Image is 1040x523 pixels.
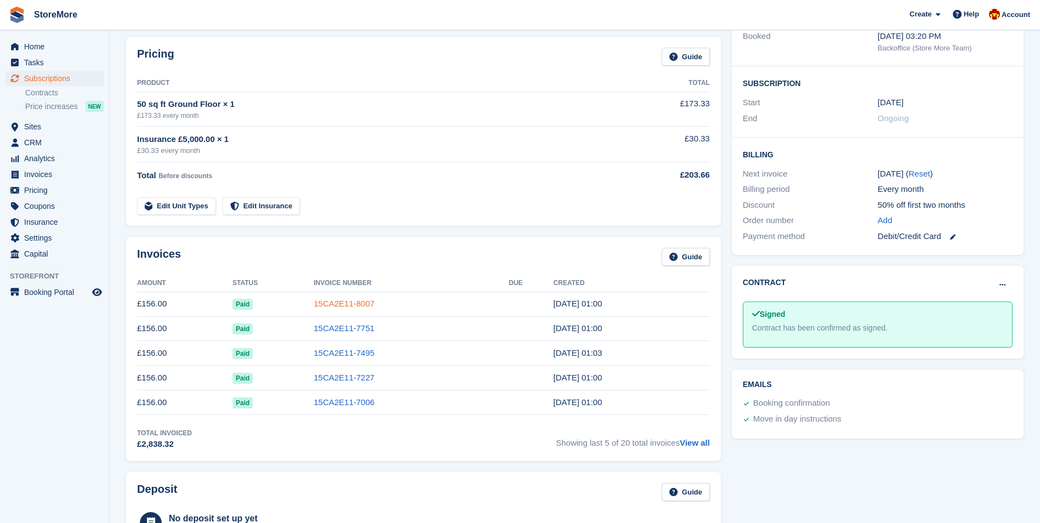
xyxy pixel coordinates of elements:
[5,230,104,246] a: menu
[743,149,1013,160] h2: Billing
[5,55,104,70] a: menu
[24,246,90,261] span: Capital
[662,248,710,266] a: Guide
[137,170,156,180] span: Total
[137,390,232,415] td: £156.00
[137,48,174,66] h2: Pricing
[232,397,253,408] span: Paid
[24,214,90,230] span: Insurance
[137,316,232,341] td: £156.00
[24,119,90,134] span: Sites
[25,88,104,98] a: Contracts
[964,9,979,20] span: Help
[553,397,602,407] time: 2025-05-11 00:00:21 UTC
[553,275,709,292] th: Created
[1002,9,1030,20] span: Account
[509,275,553,292] th: Due
[232,275,314,292] th: Status
[662,483,710,501] a: Guide
[232,299,253,310] span: Paid
[25,101,78,112] span: Price increases
[878,113,909,123] span: Ongoing
[989,9,1000,20] img: Store More Team
[743,30,878,53] div: Booked
[5,183,104,198] a: menu
[878,214,893,227] a: Add
[878,199,1013,212] div: 50% off first two months
[743,168,878,180] div: Next invoice
[314,373,374,382] a: 15CA2E11-7227
[5,246,104,261] a: menu
[232,348,253,359] span: Paid
[553,348,602,357] time: 2025-07-11 00:03:16 UTC
[553,299,602,308] time: 2025-09-11 00:00:47 UTC
[5,198,104,214] a: menu
[621,92,709,126] td: £173.33
[137,292,232,316] td: £156.00
[137,145,621,156] div: £30.33 every month
[553,323,602,333] time: 2025-08-11 00:00:19 UTC
[878,30,1013,43] div: [DATE] 03:20 PM
[30,5,82,24] a: StoreMore
[5,214,104,230] a: menu
[86,101,104,112] div: NEW
[9,7,25,23] img: stora-icon-8386f47178a22dfd0bd8f6a31ec36ba5ce8667c1dd55bd0f319d3a0aa187defe.svg
[314,299,374,308] a: 15CA2E11-8007
[753,413,842,426] div: Move in day instructions
[137,366,232,390] td: £156.00
[662,48,710,66] a: Guide
[314,323,374,333] a: 15CA2E11-7751
[908,169,930,178] a: Reset
[25,100,104,112] a: Price increases NEW
[137,133,621,146] div: Insurance £5,000.00 × 1
[137,248,181,266] h2: Invoices
[743,77,1013,88] h2: Subscription
[24,151,90,166] span: Analytics
[743,380,1013,389] h2: Emails
[314,275,509,292] th: Invoice Number
[752,309,1003,320] div: Signed
[680,438,710,447] a: View all
[910,9,931,20] span: Create
[24,135,90,150] span: CRM
[878,96,903,109] time: 2024-03-11 00:00:00 UTC
[5,71,104,86] a: menu
[743,96,878,109] div: Start
[553,373,602,382] time: 2025-06-11 00:00:25 UTC
[878,168,1013,180] div: [DATE] ( )
[5,285,104,300] a: menu
[878,230,1013,243] div: Debit/Credit Card
[314,397,374,407] a: 15CA2E11-7006
[24,198,90,214] span: Coupons
[752,322,1003,334] div: Contract has been confirmed as signed.
[743,214,878,227] div: Order number
[743,277,786,288] h2: Contract
[24,71,90,86] span: Subscriptions
[90,286,104,299] a: Preview store
[137,438,192,451] div: £2,838.32
[24,183,90,198] span: Pricing
[621,127,709,162] td: £30.33
[137,483,177,501] h2: Deposit
[24,285,90,300] span: Booking Portal
[556,428,710,451] span: Showing last 5 of 20 total invoices
[878,183,1013,196] div: Every month
[743,199,878,212] div: Discount
[621,75,709,92] th: Total
[232,323,253,334] span: Paid
[137,111,621,121] div: £173.33 every month
[24,167,90,182] span: Invoices
[137,275,232,292] th: Amount
[137,428,192,438] div: Total Invoiced
[24,39,90,54] span: Home
[137,98,621,111] div: 50 sq ft Ground Floor × 1
[5,151,104,166] a: menu
[137,75,621,92] th: Product
[137,197,216,215] a: Edit Unit Types
[621,169,709,181] div: £203.66
[743,230,878,243] div: Payment method
[5,135,104,150] a: menu
[5,39,104,54] a: menu
[24,55,90,70] span: Tasks
[743,112,878,125] div: End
